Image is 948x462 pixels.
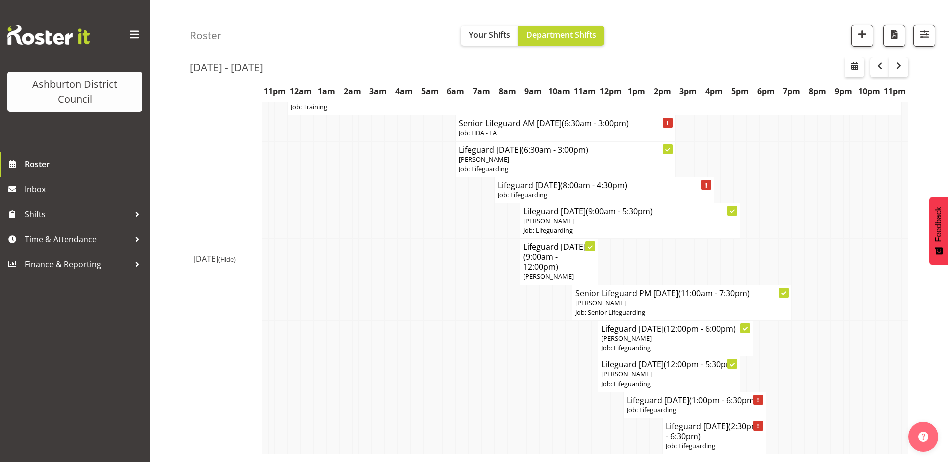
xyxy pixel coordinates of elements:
[830,80,856,103] th: 9pm
[459,155,509,164] span: [PERSON_NAME]
[689,395,757,406] span: (1:00pm - 6:30pm)
[262,80,288,103] th: 11pm
[601,334,652,343] span: [PERSON_NAME]
[845,57,864,77] button: Select a specific date within the roster.
[560,180,627,191] span: (8:00am - 4:30pm)
[523,226,736,235] p: Job: Lifeguarding
[459,128,672,138] p: Job: HDA - EA
[678,288,750,299] span: (11:00am - 7:30pm)
[523,251,558,272] span: (9:00am - 12:00pm)
[459,118,672,128] h4: Senior Lifeguard AM [DATE]
[753,80,779,103] th: 6pm
[664,359,736,370] span: (12:00pm - 5:30pm)
[601,343,750,353] p: Job: Lifeguarding
[918,432,928,442] img: help-xxl-2.png
[601,369,652,378] span: [PERSON_NAME]
[601,359,737,369] h4: Lifeguard [DATE]
[190,30,222,41] h4: Roster
[666,441,763,451] p: Job: Lifeguarding
[469,80,495,103] th: 7am
[25,182,145,197] span: Inbox
[562,118,629,129] span: (6:30am - 3:00pm)
[339,80,365,103] th: 2am
[701,80,727,103] th: 4pm
[523,216,574,225] span: [PERSON_NAME]
[586,206,653,217] span: (9:00am - 5:30pm)
[391,80,417,103] th: 4am
[218,255,236,264] span: (Hide)
[288,80,314,103] th: 12am
[601,379,737,389] p: Job: Lifeguarding
[649,80,675,103] th: 2pm
[727,80,753,103] th: 5pm
[575,288,788,298] h4: Senior Lifeguard PM [DATE]
[851,25,873,47] button: Add a new shift
[190,63,262,454] td: [DATE]
[526,29,596,40] span: Department Shifts
[675,80,701,103] th: 3pm
[523,206,736,216] h4: Lifeguard [DATE]
[521,144,588,155] span: (6:30am - 3:00pm)
[601,324,750,334] h4: Lifeguard [DATE]
[883,25,905,47] button: Download a PDF of the roster according to the set date range.
[882,80,908,103] th: 11pm
[627,395,762,405] h4: Lifeguard [DATE]
[417,80,443,103] th: 5am
[443,80,469,103] th: 6am
[805,80,831,103] th: 8pm
[365,80,391,103] th: 3am
[494,80,520,103] th: 8am
[666,421,763,441] h4: Lifeguard [DATE]
[856,80,882,103] th: 10pm
[7,25,90,45] img: Rosterit website logo
[469,29,510,40] span: Your Shifts
[523,242,594,272] h4: Lifeguard [DATE]
[498,180,711,190] h4: Lifeguard [DATE]
[291,102,898,112] p: Job: Training
[25,157,145,172] span: Roster
[575,298,626,307] span: [PERSON_NAME]
[664,323,736,334] span: (12:00pm - 6:00pm)
[666,421,759,442] span: (2:30pm - 6:30pm)
[459,164,672,174] p: Job: Lifeguarding
[779,80,805,103] th: 7pm
[498,190,711,200] p: Job: Lifeguarding
[520,80,546,103] th: 9am
[929,197,948,265] button: Feedback - Show survey
[518,26,604,46] button: Department Shifts
[459,145,672,155] h4: Lifeguard [DATE]
[575,308,788,317] p: Job: Senior Lifeguarding
[25,207,130,222] span: Shifts
[572,80,598,103] th: 11am
[190,61,263,74] h2: [DATE] - [DATE]
[598,80,624,103] th: 12pm
[25,232,130,247] span: Time & Attendance
[934,207,943,242] span: Feedback
[25,257,130,272] span: Finance & Reporting
[313,80,339,103] th: 1am
[523,272,574,281] span: [PERSON_NAME]
[913,25,935,47] button: Filter Shifts
[627,405,762,415] p: Job: Lifeguarding
[624,80,650,103] th: 1pm
[546,80,572,103] th: 10am
[17,77,132,107] div: Ashburton District Council
[461,26,518,46] button: Your Shifts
